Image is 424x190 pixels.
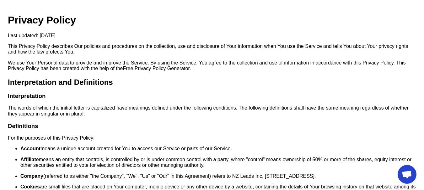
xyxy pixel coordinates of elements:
[8,105,416,117] p: The words of which the initial letter is capitalized have meanings defined under the following co...
[8,123,416,130] h3: Definitions
[20,173,416,179] p: (referred to as either "the Company", "We", "Us" or "Our" in this Agreement) refers to NZ Leads I...
[20,157,39,162] strong: Affiliate
[398,165,416,184] div: Open chat
[8,135,416,141] p: For the purposes of this Privacy Policy:
[8,44,416,55] p: This Privacy Policy describes Our policies and procedures on the collection, use and disclosure o...
[20,146,416,151] p: means a unique account created for You to access our Service or parts of our Service.
[8,33,416,39] p: Last updated: [DATE]
[20,146,40,151] strong: Account
[20,157,416,168] p: means an entity that controls, is controlled by or is under common control with a party, where "c...
[8,78,416,87] h2: Interpretation and Definitions
[20,184,40,189] strong: Cookies
[8,14,416,26] h1: Privacy Policy
[20,173,43,179] strong: Company
[8,60,416,72] p: We use Your Personal data to provide and improve the Service. By using the Service, You agree to ...
[8,93,416,100] h3: Interpretation
[123,66,190,71] a: Free Privacy Policy Generator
